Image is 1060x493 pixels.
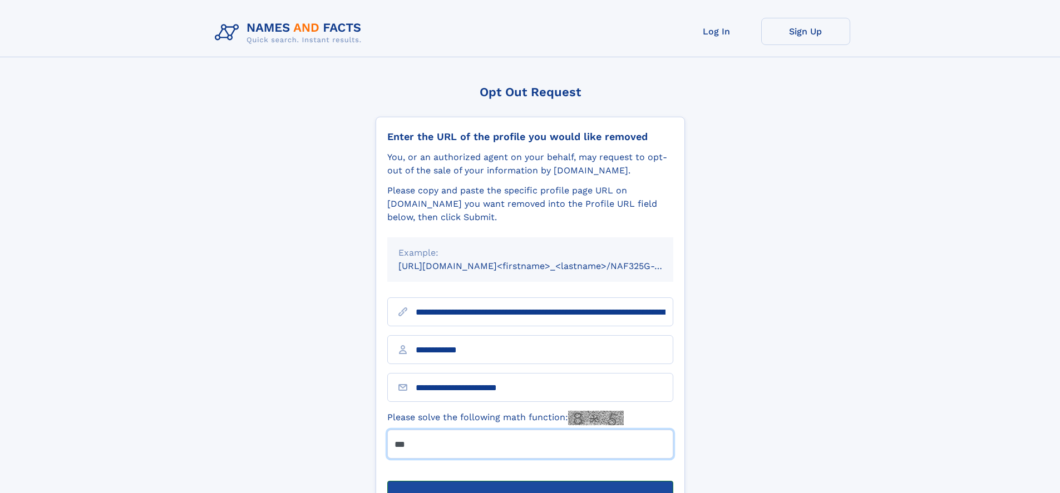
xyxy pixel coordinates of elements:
[210,18,371,48] img: Logo Names and Facts
[398,246,662,260] div: Example:
[672,18,761,45] a: Log In
[761,18,850,45] a: Sign Up
[376,85,685,99] div: Opt Out Request
[387,151,673,177] div: You, or an authorized agent on your behalf, may request to opt-out of the sale of your informatio...
[387,131,673,143] div: Enter the URL of the profile you would like removed
[398,261,694,271] small: [URL][DOMAIN_NAME]<firstname>_<lastname>/NAF325G-xxxxxxxx
[387,184,673,224] div: Please copy and paste the specific profile page URL on [DOMAIN_NAME] you want removed into the Pr...
[387,411,624,425] label: Please solve the following math function:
